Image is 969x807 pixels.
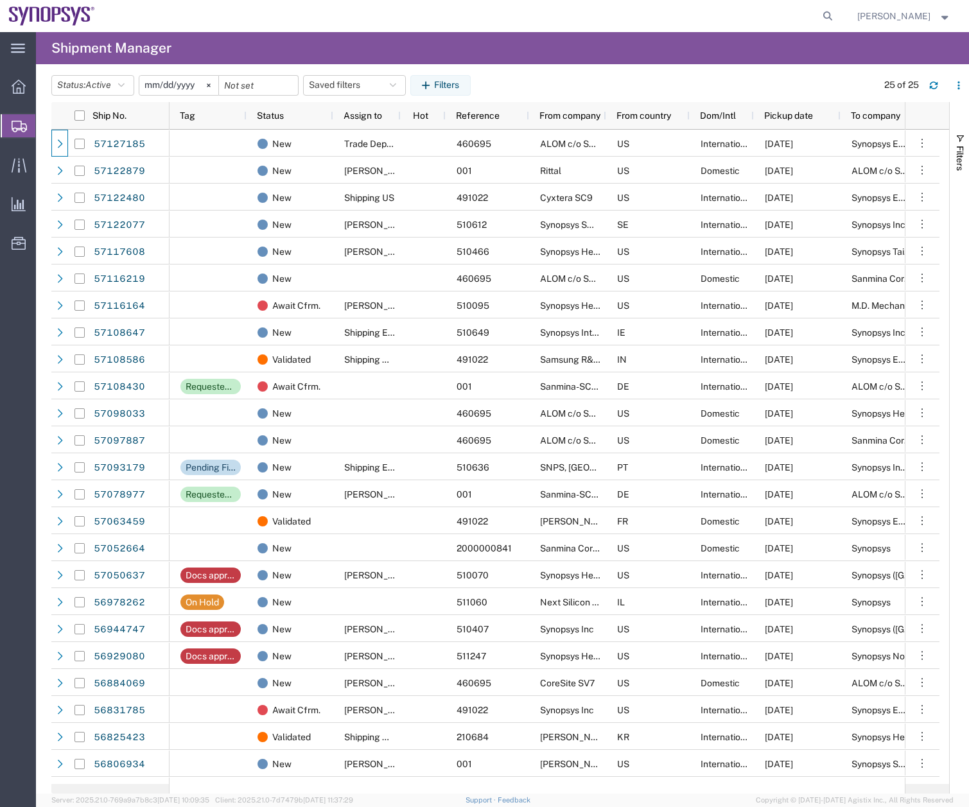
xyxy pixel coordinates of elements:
[701,381,753,392] span: International
[851,489,942,499] span: ALOM c/o SYNOPSYS
[765,543,793,553] span: 10/14/2025
[272,400,292,427] span: New
[186,621,236,637] div: Docs approval needed
[410,75,471,96] button: Filters
[701,435,740,446] span: Domestic
[272,292,320,319] span: Await Cfrm.
[272,346,311,373] span: Validated
[93,350,146,370] a: 57108586
[93,323,146,343] a: 57108647
[139,76,218,95] input: Not set
[617,624,629,634] span: US
[344,110,382,121] span: Assign to
[765,408,793,419] span: 10/15/2025
[701,489,753,499] span: International
[457,408,491,419] span: 460695
[857,8,952,24] button: [PERSON_NAME]
[851,597,891,607] span: Synopsys
[93,377,146,397] a: 57108430
[539,110,600,121] span: From company
[617,570,629,580] span: US
[701,732,753,742] span: International
[180,110,195,121] span: Tag
[701,462,753,473] span: International
[765,678,793,688] span: 10/07/2025
[540,462,729,473] span: SNPS, Portugal Unipessoal, Lda.
[765,327,793,338] span: 10/14/2025
[93,404,146,424] a: 57098033
[93,539,146,559] a: 57052664
[617,435,629,446] span: US
[765,273,793,284] span: 10/15/2025
[851,220,905,230] span: Synopsys Inc
[617,651,629,661] span: US
[344,193,394,203] span: Shipping US
[851,435,938,446] span: Sanmina Corporation
[540,759,634,769] span: Javad EMS
[186,648,236,664] div: Docs approval needed
[457,273,491,284] span: 460695
[617,489,629,499] span: DE
[765,624,793,634] span: 10/13/2025
[765,381,793,392] span: 10/14/2025
[701,408,740,419] span: Domestic
[344,462,408,473] span: Shipping EMEA
[701,543,740,553] span: Domestic
[93,566,146,586] a: 57050637
[344,327,408,338] span: Shipping EMEA
[540,327,634,338] span: Synopsys International
[93,161,146,182] a: 57122879
[186,379,236,394] div: Requested add'l. details
[272,373,320,400] span: Await Cfrm.
[457,300,489,311] span: 510095
[457,166,472,176] span: 001
[457,624,489,634] span: 510407
[540,193,593,203] span: Cyxtera SC9
[272,697,320,724] span: Await Cfrm.
[272,319,292,346] span: New
[303,796,353,804] span: [DATE] 11:37:29
[701,570,753,580] span: International
[186,594,219,610] div: On Hold
[617,300,629,311] span: US
[498,796,530,804] a: Feedback
[51,796,209,804] span: Server: 2025.21.0-769a9a7b8c3
[457,381,472,392] span: 001
[93,431,146,451] a: 57097887
[540,624,594,634] span: Synopsys Inc
[617,678,629,688] span: US
[765,570,793,580] span: 10/07/2025
[93,296,146,317] a: 57116164
[457,489,472,499] span: 001
[456,110,500,121] span: Reference
[617,516,628,526] span: FR
[93,242,146,263] a: 57117608
[765,220,793,230] span: 10/15/2025
[157,796,209,804] span: [DATE] 10:09:35
[272,265,292,292] span: New
[457,247,489,257] span: 510466
[9,6,95,26] img: logo
[540,300,664,311] span: Synopsys Headquarters USSV
[701,624,753,634] span: International
[457,651,486,661] span: 511247
[272,670,292,697] span: New
[540,543,627,553] span: Sanmina Corporation
[700,110,736,121] span: Dom/Intl
[93,188,146,209] a: 57122480
[85,80,111,90] span: Active
[93,134,146,155] a: 57127185
[617,705,629,715] span: US
[765,705,793,715] span: 09/23/2025
[466,796,498,804] a: Support
[540,597,608,607] span: Next Silicon LTD
[701,166,740,176] span: Domestic
[344,300,417,311] span: Kaelen O'Connor
[617,354,627,365] span: IN
[457,543,512,553] span: 2000000841
[457,678,491,688] span: 460695
[344,705,417,715] span: Rafael Chacon
[344,220,417,230] span: Rachelle Varela
[540,651,664,661] span: Synopsys Headquarters USSV
[186,460,236,475] div: Pending Finance Approval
